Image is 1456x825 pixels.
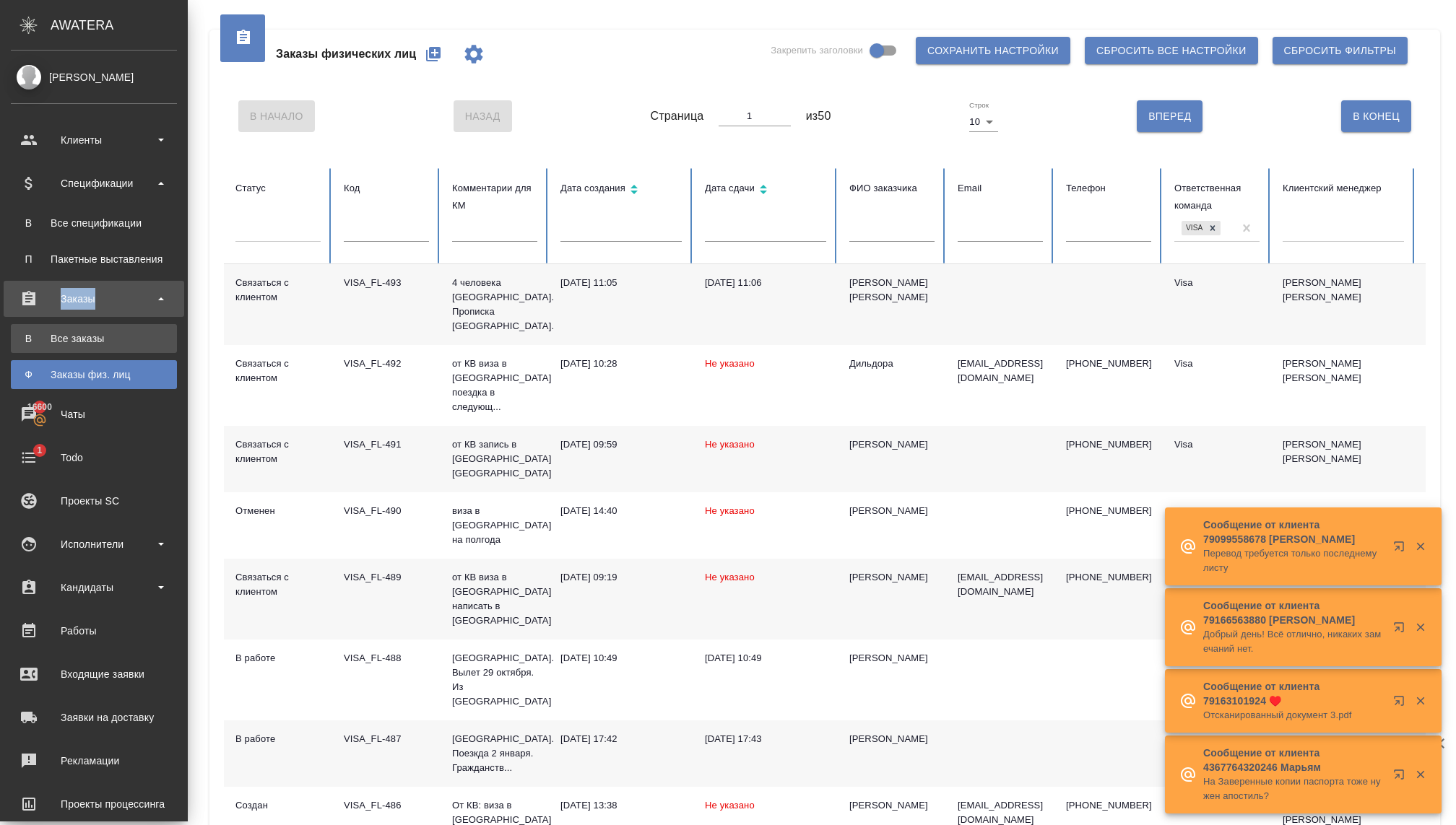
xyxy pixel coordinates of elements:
[11,620,177,642] div: Работы
[927,42,1059,60] span: Сохранить настройки
[705,180,826,201] div: Сортировка
[1174,180,1260,214] div: Ответственная команда
[51,11,188,40] div: AWATERA
[452,504,537,547] p: виза в [GEOGRAPHIC_DATA] на полгода
[11,324,177,353] a: ВВсе заказы
[1066,357,1151,371] p: [PHONE_NUMBER]
[452,180,537,214] div: Комментарии для КМ
[771,43,863,58] span: Закрепить заголовки
[1271,345,1416,426] td: [PERSON_NAME] [PERSON_NAME]
[11,173,177,194] div: Спецификации
[11,69,177,85] div: [PERSON_NAME]
[235,732,321,746] div: В работе
[1203,679,1384,708] p: Сообщение от клиента 79163101924 ♥️
[11,533,177,555] div: Исполнители
[849,504,935,518] div: [PERSON_NAME]
[560,732,682,746] div: [DATE] 17:42
[11,490,177,512] div: Проекты SC
[1203,627,1384,656] p: Добрый день! Всё отлично, никаких замечаний нет.
[4,613,184,649] a: Работы
[4,656,184,692] a: Входящие заявки
[235,651,321,665] div: В работе
[11,750,177,772] div: Рекламации
[849,651,935,665] div: [PERSON_NAME]
[344,180,429,197] div: Код
[1384,532,1419,567] button: Открыть в новой вкладке
[11,288,177,310] div: Заказы
[344,504,429,518] div: VISA_FL-490
[11,245,177,274] a: ППакетные выставления
[705,439,755,450] span: Не указано
[344,570,429,585] div: VISA_FL-489
[344,732,429,746] div: VISA_FL-487
[11,403,177,425] div: Чаты
[849,276,935,305] div: [PERSON_NAME] [PERSON_NAME]
[235,357,321,385] div: Связаться с клиентом
[705,651,826,665] div: [DATE] 10:49
[4,483,184,519] a: Проекты SC
[19,400,61,414] span: 16600
[1203,708,1384,723] p: Отсканированный документ 3.pdf
[560,437,682,452] div: [DATE] 09:59
[1174,276,1260,290] div: Visa
[1148,108,1191,126] span: Вперед
[1384,686,1419,721] button: Открыть в новой вкладке
[849,732,935,746] div: [PERSON_NAME]
[1137,100,1202,132] button: Вперед
[1273,37,1408,64] button: Сбросить фильтры
[1174,357,1260,371] div: Visa
[1085,37,1258,64] button: Сбросить все настройки
[969,112,998,132] div: 10
[1066,798,1151,813] p: [PHONE_NUMBER]
[344,437,429,452] div: VISA_FL-491
[11,577,177,598] div: Кандидаты
[235,570,321,599] div: Связаться с клиентом
[344,651,429,665] div: VISA_FL-488
[1066,180,1151,197] div: Телефон
[235,504,321,518] div: Отменен
[4,396,184,432] a: 16600Чаты
[1203,774,1384,803] p: На Заверенные копии паспорта тоже нужен апостиль?
[958,570,1043,599] p: [EMAIL_ADDRESS][DOMAIN_NAME]
[1203,518,1384,546] p: Сообщение от клиента 79099558678 [PERSON_NAME]
[560,357,682,371] div: [DATE] 10:28
[1341,100,1411,132] button: В Конец
[560,276,682,290] div: [DATE] 11:05
[705,800,755,811] span: Не указано
[344,357,429,371] div: VISA_FL-492
[705,572,755,582] span: Не указано
[18,252,170,266] div: Пакетные выставления
[235,798,321,813] div: Создан
[452,276,537,333] p: 4 человека [GEOGRAPHIC_DATA]. Прописка [GEOGRAPHIC_DATA].
[560,570,682,585] div: [DATE] 09:19
[849,357,935,371] div: Дильдора
[11,793,177,815] div: Проекты процессинга
[1384,613,1419,647] button: Открыть в новой вкладке
[560,798,682,813] div: [DATE] 13:38
[849,180,935,197] div: ФИО заказчика
[958,357,1043,385] p: [EMAIL_ADDRESS][DOMAIN_NAME]
[18,367,170,382] div: Заказы физ. лиц
[1174,504,1260,518] div: Visa
[969,102,989,109] label: Строк
[1066,504,1151,518] p: [PHONE_NUMBER]
[705,276,826,290] div: [DATE] 11:06
[651,108,704,125] span: Страница
[560,180,682,201] div: Сортировка
[11,360,177,389] a: ФЗаказы физ. лиц
[560,651,682,665] div: [DATE] 10:49
[705,358,755,369] span: Не указано
[1405,694,1435,707] button: Закрыть
[1271,264,1416,345] td: [PERSON_NAME] [PERSON_NAME]
[452,732,537,775] p: [GEOGRAPHIC_DATA]. Поезкда 2 января. Гражданств...
[849,570,935,585] div: [PERSON_NAME]
[1066,570,1151,585] p: [PHONE_NUMBER]
[1405,540,1435,553] button: Закрыть
[1174,437,1260,452] div: Visa
[1283,180,1404,197] div: Клиентский менеджер
[452,651,537,709] p: [GEOGRAPHIC_DATA]. Вылет 29 октября. Из [GEOGRAPHIC_DATA]
[11,447,177,468] div: Todo
[4,786,184,822] a: Проекты процессинга
[344,276,429,290] div: VISA_FL-493
[560,504,682,518] div: [DATE] 14:40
